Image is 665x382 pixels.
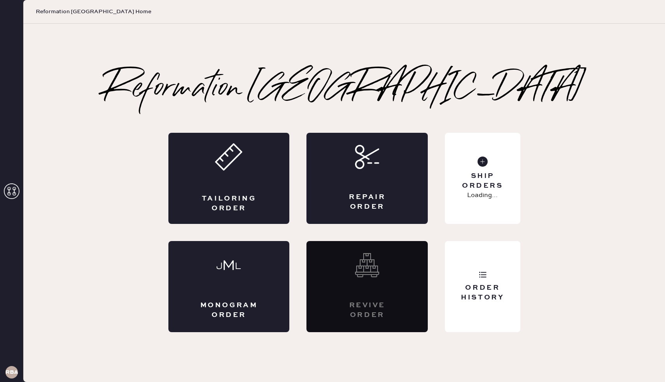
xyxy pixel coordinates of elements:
p: Loading... [467,191,498,200]
div: Ship Orders [451,171,514,191]
div: Interested? Contact us at care@hemster.co [306,241,428,332]
h3: RBA [5,370,18,375]
div: Repair Order [338,192,397,212]
h2: Reformation [GEOGRAPHIC_DATA] [104,74,585,105]
div: Revive order [338,301,397,320]
div: Order History [451,283,514,303]
div: Monogram Order [199,301,259,320]
div: Tailoring Order [199,194,259,213]
span: Reformation [GEOGRAPHIC_DATA] Home [36,8,151,16]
